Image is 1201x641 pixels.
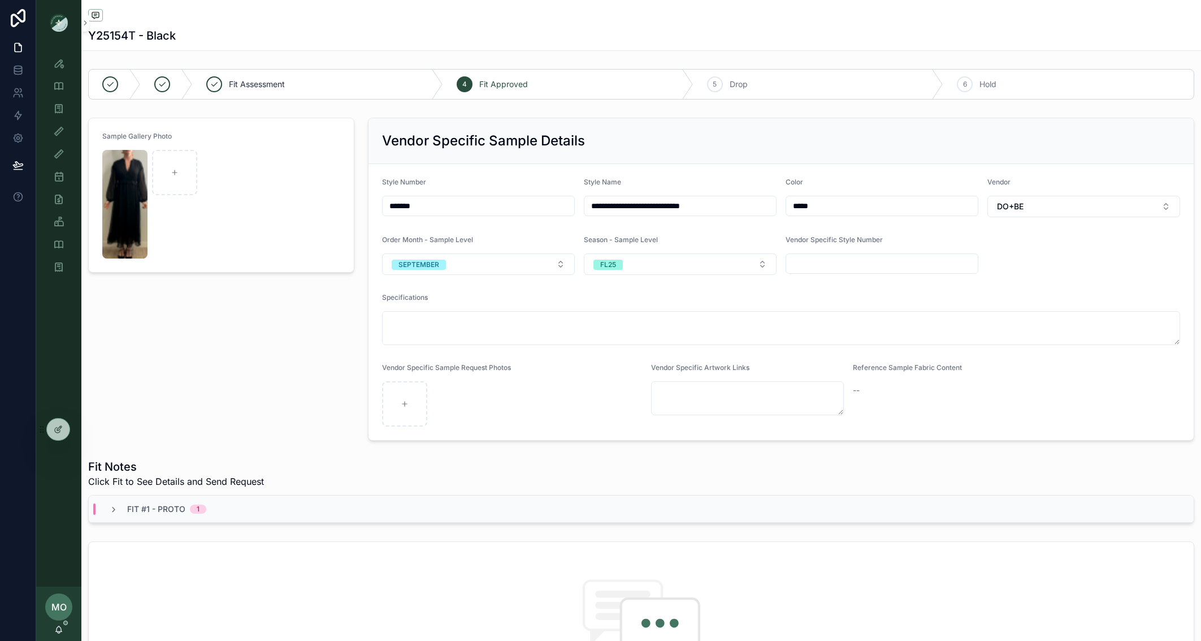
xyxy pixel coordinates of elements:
div: FL25 [600,260,616,270]
h2: Vendor Specific Sample Details [382,132,585,150]
span: Fit #1 - Proto [127,504,185,515]
button: Select Button [584,253,777,275]
div: scrollable content [36,45,81,292]
span: Style Number [382,178,426,186]
span: Hold [979,79,996,90]
span: Order Month - Sample Level [382,235,473,244]
span: Sample Gallery Photo [102,132,172,140]
span: -- [853,385,860,396]
span: Vendor Specific Sample Request Photos [382,363,511,372]
button: Select Button [382,253,575,275]
span: Color [786,178,803,186]
span: Specifications [382,293,428,302]
span: Vendor Specific Artwork Links [651,363,749,372]
span: Drop [730,79,748,90]
h1: Fit Notes [88,459,264,475]
span: 5 [713,80,717,89]
button: Select Button [987,196,1180,217]
span: Style Name [584,178,621,186]
span: Reference Sample Fabric Content [853,363,962,372]
h1: Y25154T - Black [88,28,176,44]
img: App logo [50,14,68,32]
div: 1 [197,505,200,514]
span: DO+BE [997,201,1024,212]
span: MO [51,600,67,614]
span: Fit Assessment [229,79,285,90]
div: SEPTEMBER [398,260,439,270]
img: Screenshot-2025-07-24-at-12.55.46-PM.png [102,150,148,259]
span: Vendor Specific Style Number [786,235,883,244]
span: Fit Approved [479,79,528,90]
span: Vendor [987,178,1011,186]
span: 6 [963,80,967,89]
span: Click Fit to See Details and Send Request [88,475,264,488]
span: 4 [462,80,467,89]
span: Season - Sample Level [584,235,658,244]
